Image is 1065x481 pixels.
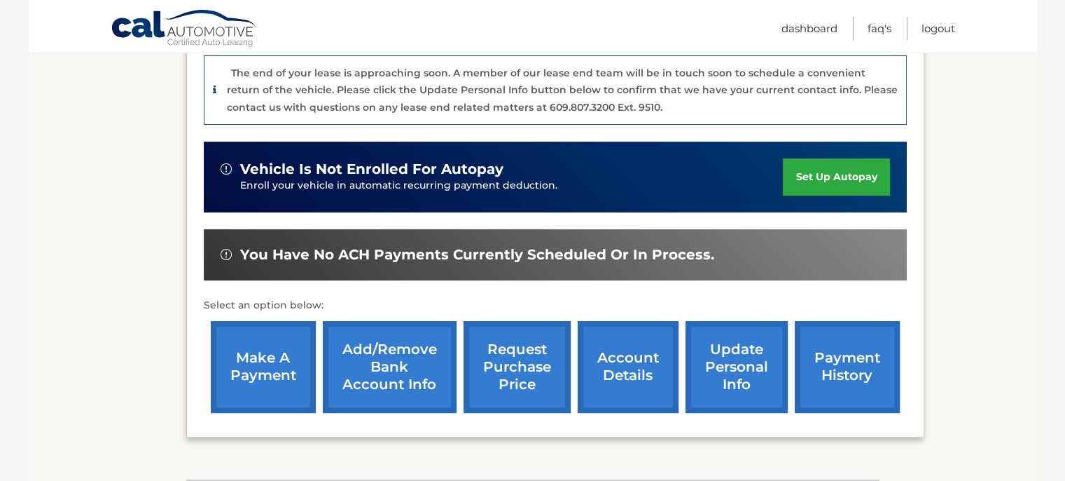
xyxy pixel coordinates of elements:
[783,158,889,196] a: set up autopay
[111,9,258,50] a: Cal Automotive
[323,321,457,413] a: Add/Remove bank account info
[464,321,571,413] a: request purchase price
[868,17,891,40] a: FAQ's
[211,321,316,413] a: make a payment
[781,17,837,40] a: Dashboard
[204,297,907,314] p: Select an option below:
[227,67,898,114] p: The end of your lease is approaching soon. A member of our lease end team will be in touch soon t...
[685,321,788,413] a: update personal info
[240,161,503,178] span: vehicle is not enrolled for autopay
[795,321,900,413] a: payment history
[221,163,232,175] img: alert-white.svg
[921,17,955,40] a: Logout
[221,249,232,260] img: alert-white.svg
[240,246,714,264] span: You have no ACH payments currently scheduled or in process.
[240,178,784,194] p: Enroll your vehicle in automatic recurring payment deduction.
[578,321,678,413] a: account details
